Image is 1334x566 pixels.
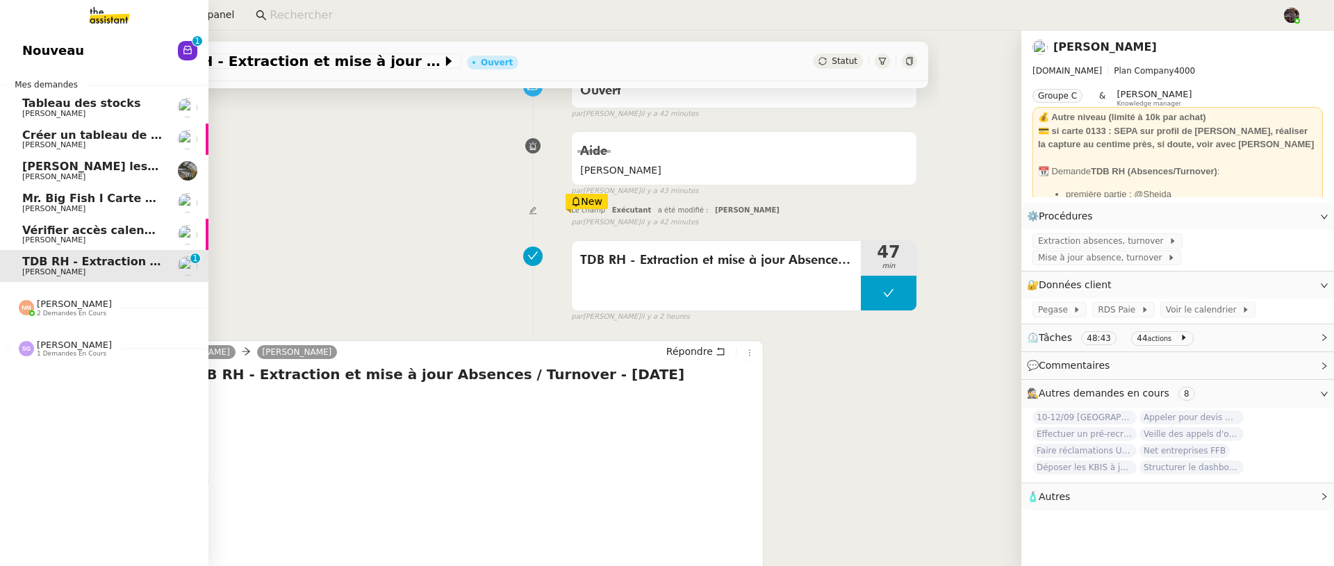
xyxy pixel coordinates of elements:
span: a été modifié : [658,206,709,214]
span: Vérifier accès calendrier PG [22,224,196,237]
span: par [571,108,583,120]
div: 🔐Données client [1021,272,1334,299]
input: Rechercher [270,6,1268,25]
p: 1 [192,253,198,266]
strong: 💰 Autre niveau (limité à 10k par achat) [1038,112,1206,122]
span: il y a 42 minutes [641,217,699,228]
span: Procédures [1039,210,1093,222]
span: Statut [832,56,857,66]
span: Tableau des stocks [22,97,140,110]
nz-badge-sup: 1 [190,253,200,263]
span: il y a 42 minutes [641,108,699,120]
span: 2 demandes en cours [37,310,106,317]
span: ⚙️ [1027,208,1099,224]
span: par [571,311,583,323]
div: New [566,194,608,209]
img: users%2FAXgjBsdPtrYuxuZvIJjRexEdqnq2%2Favatar%2F1599931753966.jpeg [178,98,197,117]
div: Vous pouvez. [155,418,757,432]
span: 1 demandes en cours [37,350,106,358]
small: actions [1148,335,1172,342]
img: 2af2e8ed-4e7a-4339-b054-92d163d57814 [1284,8,1299,23]
span: Pegase [1038,303,1073,317]
span: Mise à jour absence, turnover [1038,251,1167,265]
span: [PERSON_NAME] [22,235,85,244]
span: Net entreprises FFB [1139,444,1230,458]
span: [PERSON_NAME] [22,140,85,149]
div: Ouvert [481,58,513,67]
span: [PERSON_NAME] [22,109,85,118]
span: Mr. Big Fish I Carte de remerciement pour [PERSON_NAME] [22,192,393,205]
small: [PERSON_NAME] [571,185,698,197]
span: par [571,217,583,228]
a: [PERSON_NAME] [1053,40,1157,53]
nz-tag: 48:43 [1081,331,1117,345]
div: ⏲️Tâches 48:43 44actions [1021,324,1334,351]
strong: TDB RH (Absences/Turnover) [1091,166,1217,176]
button: Répondre [661,344,730,359]
span: Veille des appels d'offre - septembre 2025 [1139,427,1244,441]
span: Créer un tableau de bord gestion marge PAF [22,128,302,142]
span: RDS Paie [1098,303,1140,317]
span: il y a 43 minutes [641,185,699,197]
span: [PERSON_NAME] [580,163,908,178]
span: il y a 2 heures [641,311,690,323]
div: 🧴Autres [1021,483,1334,510]
span: Autres [1039,491,1070,502]
span: Appeler pour devis mutuelle et prévoyance [1139,410,1244,424]
span: Données client [1039,279,1112,290]
span: Extraction absences, turnover [1038,234,1169,248]
span: [PERSON_NAME] [1117,89,1192,99]
div: Cordialement [155,472,757,486]
span: Déposer les KBIS à jour [1032,460,1137,474]
span: [PERSON_NAME] [37,299,112,309]
img: users%2FdHO1iM5N2ObAeWsI96eSgBoqS9g1%2Favatar%2Fdownload.png [178,256,197,276]
span: 44 [1137,333,1147,343]
div: 💬Commentaires [1021,352,1334,379]
span: & [1099,89,1105,107]
span: [PERSON_NAME] [37,340,112,350]
span: [PERSON_NAME] les tâches pour [PERSON_NAME] [22,160,333,173]
span: par [571,185,583,197]
div: 🕵️Autres demandes en cours 8 [1021,380,1334,407]
div: MErci [155,445,757,459]
h4: Re: TDB RH - Extraction et mise à jour Absences / Turnover - [DATE] [155,365,757,384]
span: Faire réclamations URSSAF pour Sodilandes [1032,444,1137,458]
span: 🔐 [1027,277,1117,293]
img: users%2FAXgjBsdPtrYuxuZvIJjRexEdqnq2%2Favatar%2F1599931753966.jpeg [178,130,197,149]
span: Nouveau [22,40,84,61]
span: Autres demandes en cours [1039,388,1169,399]
img: svg [19,300,34,315]
small: [PERSON_NAME] [571,217,698,228]
img: svg [19,341,34,356]
span: [DOMAIN_NAME] [1032,66,1102,76]
span: Commentaires [1039,360,1110,371]
span: [PERSON_NAME] [22,172,85,181]
small: [PERSON_NAME] [571,311,689,323]
a: [PERSON_NAME] [257,346,338,358]
nz-tag: 8 [1178,387,1195,401]
span: Structurer le dashboard Notion [1139,460,1244,474]
img: users%2Fjeuj7FhI7bYLyCU6UIN9LElSS4x1%2Favatar%2F1678820456145.jpeg [178,193,197,213]
span: 💬 [1027,360,1116,371]
img: 390d5429-d57e-4c9b-b625-ae6f09e29702 [178,161,197,181]
li: première partie : @Sheida [1066,188,1317,201]
span: ⏲️ [1027,332,1199,343]
div: 📆 Demande : [1038,165,1317,178]
span: Voir le calendrier [1166,303,1242,317]
span: [PERSON_NAME] [22,267,85,276]
strong: 💳 si carte 0133 : SEPA sur profil de [PERSON_NAME], réaliser la capture au centime près, si doute... [1038,126,1314,150]
span: 47 [861,244,916,260]
img: users%2FdHO1iM5N2ObAeWsI96eSgBoqS9g1%2Favatar%2Fdownload.png [1032,40,1048,55]
span: Répondre [666,344,713,358]
span: TDB RH - Extraction et mise à jour Absences / Turnover - [DATE] [580,250,853,271]
span: Tâches [1039,332,1072,343]
span: Plan Company [1114,66,1174,76]
span: Le champ [571,206,605,214]
span: Knowledge manager [1117,100,1181,108]
span: Mes demandes [6,78,86,92]
div: ⚙️Procédures [1021,203,1334,230]
small: [PERSON_NAME] [571,108,698,120]
span: min [861,260,916,272]
img: users%2FrLg9kJpOivdSURM9kMyTNR7xGo72%2Favatar%2Fb3a3d448-9218-437f-a4e5-c617cb932dda [178,225,197,244]
nz-badge-sup: 1 [192,36,202,46]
